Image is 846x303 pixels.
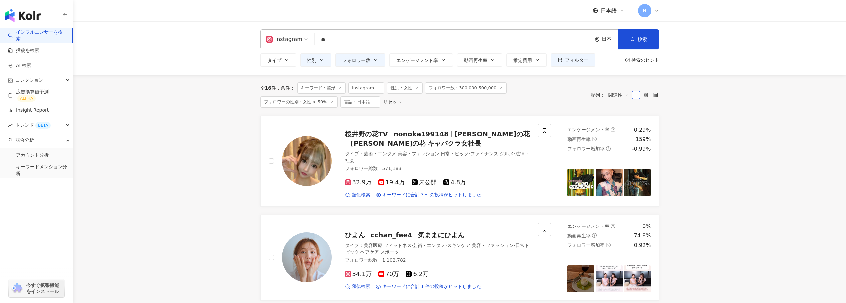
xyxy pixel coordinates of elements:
[457,53,502,67] button: 動画再生率
[300,53,331,67] button: 性別
[591,90,632,100] div: 配列：
[472,243,514,248] span: 美容・ファッション
[345,151,530,164] div: タイプ ：
[15,118,51,133] span: トレンド
[26,282,62,294] span: 今すぐ拡張機能をインストール
[470,151,498,156] span: ファイナンス
[636,136,651,143] div: 159%
[634,232,651,239] div: 74.8%
[595,37,600,42] span: environment
[394,130,449,138] span: nonoka199148
[260,85,276,91] div: 全 件
[340,96,380,108] span: 言語：日本語
[8,29,67,42] a: searchインフルエンサーを検索
[445,243,447,248] span: ·
[360,249,379,255] span: ヘアケア
[389,53,453,67] button: エンゲージメント率
[16,164,67,177] a: キーワードメンション分析
[470,243,472,248] span: ·
[567,224,609,229] span: エンゲージメント率
[378,179,405,186] span: 19.4万
[418,231,464,239] span: 気ままにひよん
[398,151,439,156] span: 美容・ファッション
[345,231,365,239] span: ひよん
[16,152,49,159] a: アカウント分析
[592,137,597,141] span: question-circle
[364,243,382,248] span: 美容医療
[345,179,372,186] span: 32.9万
[15,73,43,88] span: コレクション
[441,151,469,156] span: 日常トピック
[345,271,372,278] span: 34.1万
[266,34,302,45] div: Instagram
[514,243,515,248] span: ·
[638,37,647,42] span: 検索
[625,58,630,62] span: question-circle
[8,47,39,54] a: 投稿を検索
[618,29,659,49] button: 検索
[348,82,384,94] span: Instagram
[260,96,338,108] span: フォロワーの性別：女性 > 50%
[345,165,530,172] div: フォロワー総数 ： 571,183
[611,127,615,132] span: question-circle
[642,223,651,230] div: 0%
[371,231,412,239] span: cchan_fee4
[387,82,423,94] span: 性別：女性
[376,283,481,290] a: キーワードに合計 1 件の投稿がヒットしました
[567,146,605,151] span: フォロワー増加率
[643,7,646,14] span: N
[9,279,64,297] a: chrome extension今すぐ拡張機能をインストール
[345,130,388,138] span: 桜井野の花TV
[596,169,623,196] img: post-image
[567,242,605,248] span: フォロワー増加率
[5,9,41,22] img: logo
[567,137,591,142] span: 動画再生率
[624,169,651,196] img: post-image
[412,243,413,248] span: ·
[11,283,23,294] img: chrome extension
[345,192,370,198] a: 類似検索
[380,249,399,255] span: スポーツ
[500,151,514,156] span: グルメ
[335,53,385,67] button: フォロワー数
[307,58,316,63] span: 性別
[439,151,441,156] span: ·
[351,139,481,147] span: [PERSON_NAME]の花 キャバクラ女社長
[567,169,594,196] img: post-image
[551,53,595,67] button: フィルター
[506,53,547,67] button: 推定費用
[631,57,659,63] div: 検索のヒント
[412,179,437,186] span: 未公開
[601,7,617,14] span: 日本語
[624,265,651,292] img: post-image
[634,126,651,134] div: 0.29%
[565,57,588,63] span: フィルター
[345,283,370,290] a: 類似検索
[383,99,402,105] div: リセット
[265,85,271,91] span: 16
[396,151,398,156] span: ·
[376,192,481,198] a: キーワードに合計 3 件の投稿がヒットしました
[382,192,481,198] span: キーワードに合計 3 件の投稿がヒットしました
[345,151,529,163] span: 法律・社会
[447,243,470,248] span: スキンケア
[443,179,466,186] span: 4.8万
[498,151,500,156] span: ·
[592,233,597,238] span: question-circle
[8,107,49,114] a: Insight Report
[608,90,628,100] span: 関連性
[634,242,651,249] div: 0.92%
[413,243,445,248] span: 芸術・エンタメ
[602,36,618,42] div: 日本
[514,151,515,156] span: ·
[382,243,384,248] span: ·
[260,215,659,301] a: KOL Avatarひよんcchan_fee4気ままにひよんタイプ：美容医療·フィットネス·芸術・エンタメ·スキンケア·美容・ファッション·日常トピック·ヘアケア·スポーツフォロワー総数：1,1...
[352,192,370,198] span: 類似検索
[513,58,532,63] span: 推定費用
[8,62,31,69] a: AI 検索
[297,82,346,94] span: キーワード：整形
[596,265,623,292] img: post-image
[260,116,659,207] a: KOL Avatar桜井野の花TVnonoka199148[PERSON_NAME]の花[PERSON_NAME]の花 キャバクラ女社長タイプ：芸術・エンタメ·美容・ファッション·日常トピック·...
[8,123,13,128] span: rise
[364,151,396,156] span: 芸術・エンタメ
